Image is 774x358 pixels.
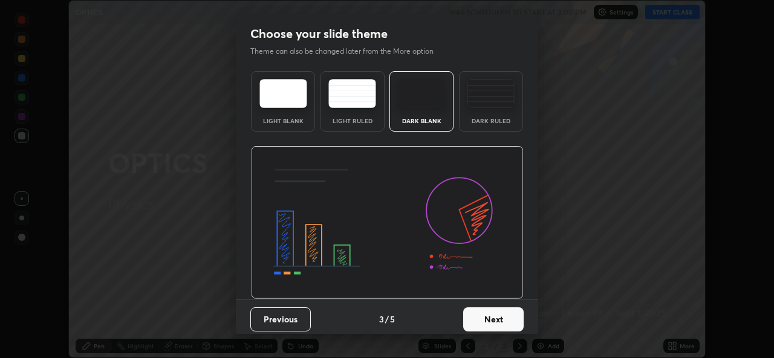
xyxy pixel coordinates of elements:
h4: 3 [379,313,384,325]
img: darkTheme.f0cc69e5.svg [398,79,446,108]
div: Light Ruled [328,118,377,124]
button: Previous [250,307,311,331]
div: Dark Ruled [467,118,515,124]
div: Dark Blank [397,118,446,124]
h2: Choose your slide theme [250,26,388,42]
img: darkRuledTheme.de295e13.svg [467,79,515,108]
p: Theme can also be changed later from the More option [250,46,446,57]
div: Light Blank [259,118,307,124]
button: Next [463,307,524,331]
img: darkThemeBanner.d06ce4a2.svg [251,146,524,299]
img: lightRuledTheme.5fabf969.svg [328,79,376,108]
h4: / [385,313,389,325]
img: lightTheme.e5ed3b09.svg [259,79,307,108]
h4: 5 [390,313,395,325]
